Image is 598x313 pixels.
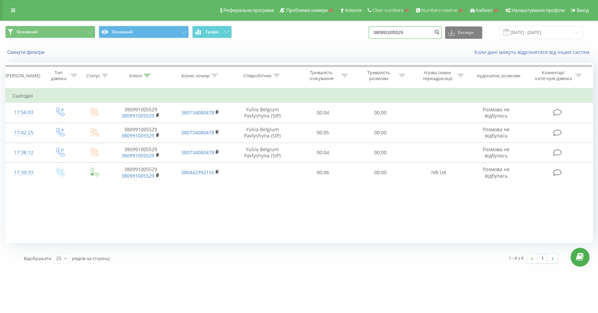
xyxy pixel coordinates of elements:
a: 1 [537,254,547,263]
td: Yuliia Belgium Pavlyshyna (SIP) [230,143,294,163]
a: 380734080478 [181,109,214,116]
div: Тип дзвінка [48,70,69,81]
div: 17:42:25 [12,126,35,139]
div: Статус [86,73,100,79]
button: Основний [5,26,95,38]
span: Графік [206,30,219,34]
div: 17:38:12 [12,146,35,159]
button: Основний [99,26,189,38]
div: Співробітник [243,73,272,79]
input: Пошук за номером [369,26,442,39]
td: 380991005529 [111,163,170,182]
span: Проблемні номери [286,8,328,13]
td: 00:05 [294,123,352,143]
div: Бізнес номер [182,73,210,79]
a: Коли дані можуть відрізнятися вiд інших систем [475,49,593,55]
a: 380991005529 [121,132,154,139]
span: Реферальна програма [224,8,274,13]
td: 00:06 [294,163,352,182]
span: рядків на сторінці [72,255,110,261]
a: 380734080478 [181,129,214,136]
td: 380991005529 [111,123,170,143]
td: 00:00 [352,123,409,143]
a: 380991005529 [121,172,154,179]
td: 00:00 [352,103,409,123]
span: Основний [17,29,37,35]
button: Експорт [445,26,482,39]
div: Назва схеми переадресації [419,70,456,81]
div: 17:30:33 [12,166,35,179]
span: Клієнти [345,8,362,13]
a: 380442992155 [181,169,214,176]
td: 00:00 [352,143,409,163]
span: Кабінет [476,8,493,13]
td: 380991005529 [111,103,170,123]
a: 380991005529 [121,152,154,159]
td: 00:00 [352,163,409,182]
button: Графік [192,26,232,38]
button: Скинути фільтри [5,49,48,55]
span: Вихід [577,8,589,13]
span: Розмова не відбулась [483,126,510,139]
td: Yuliia Belgium Pavlyshyna (SIP) [230,123,294,143]
td: IVR UA [409,163,468,182]
div: Аудіозапис розмови [477,73,520,79]
span: Clear numbers [372,8,403,13]
div: Тривалість розмови [360,70,397,81]
div: 17:56:03 [12,106,35,119]
div: 1 - 4 з 4 [509,255,523,261]
div: 25 [56,255,62,262]
td: 380991005529 [111,143,170,163]
a: 380991005529 [121,112,154,119]
div: Тривалість очікування [303,70,340,81]
span: Відображати [24,255,51,261]
span: Розмова не відбулась [483,106,510,119]
a: 380734080478 [181,149,214,156]
td: 00:04 [294,103,352,123]
td: Yuliia Belgium Pavlyshyna (SIP) [230,103,294,123]
td: 00:04 [294,143,352,163]
span: Numbers reserve [421,8,457,13]
div: Клієнт [129,73,142,79]
td: Сьогодні [6,89,593,103]
div: Коментар/категорія дзвінка [533,70,574,81]
span: Розмова не відбулась [483,146,510,159]
span: Налаштування профілю [511,8,565,13]
span: Розмова не відбулась [483,166,510,179]
div: [PERSON_NAME] [6,73,40,79]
